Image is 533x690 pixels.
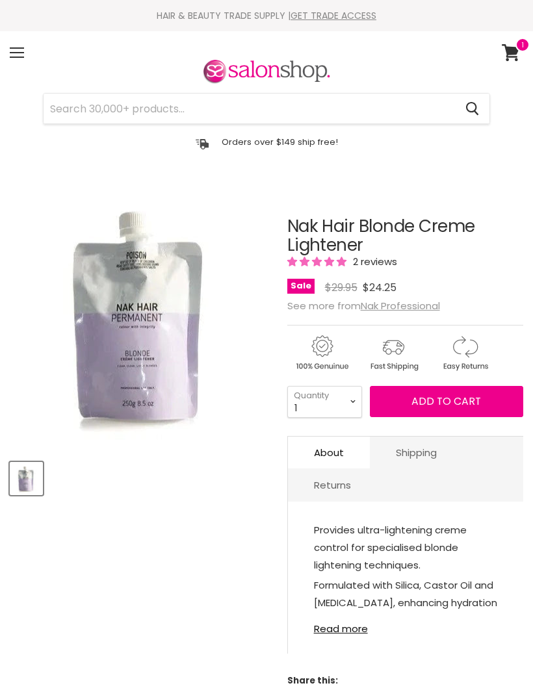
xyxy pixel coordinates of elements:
a: Nak Professional [361,299,440,313]
select: Quantity [287,386,362,418]
a: Shipping [370,437,463,468]
p: Formulated with Silica, Castor Oil and [MEDICAL_DATA], enhancing hydration and skin barrier prote... [314,576,497,649]
img: shipping.gif [359,333,428,373]
p: Orders over $149 ship free! [222,136,338,147]
button: Nak Hair Blonde Creme Lightener [10,462,43,495]
div: Product thumbnails [8,458,276,495]
p: Provides ultra-lightening creme control for specialised blonde lightening techniques. [314,521,497,576]
input: Search [44,94,455,123]
a: About [288,437,370,468]
span: 5.00 stars [287,255,349,268]
span: $24.25 [363,280,396,295]
a: GET TRADE ACCESS [291,9,376,22]
span: Add to cart [411,394,481,409]
img: genuine.gif [287,333,356,373]
img: returns.gif [430,333,499,373]
span: See more from [287,299,440,313]
a: Returns [288,469,377,501]
a: Read more [314,615,497,634]
form: Product [43,93,490,124]
h1: Nak Hair Blonde Creme Lightener [287,217,523,255]
span: Share this: [287,674,338,687]
button: Search [455,94,489,123]
button: Add to cart [370,386,523,417]
div: Nak Hair Blonde Creme Lightener image. Click or Scroll to Zoom. [10,185,274,449]
img: Nak Hair Blonde Creme Lightener [11,190,272,444]
span: 2 reviews [349,255,397,268]
img: Nak Hair Blonde Creme Lightener [11,464,42,494]
span: $29.95 [325,280,357,295]
span: Sale [287,279,315,294]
